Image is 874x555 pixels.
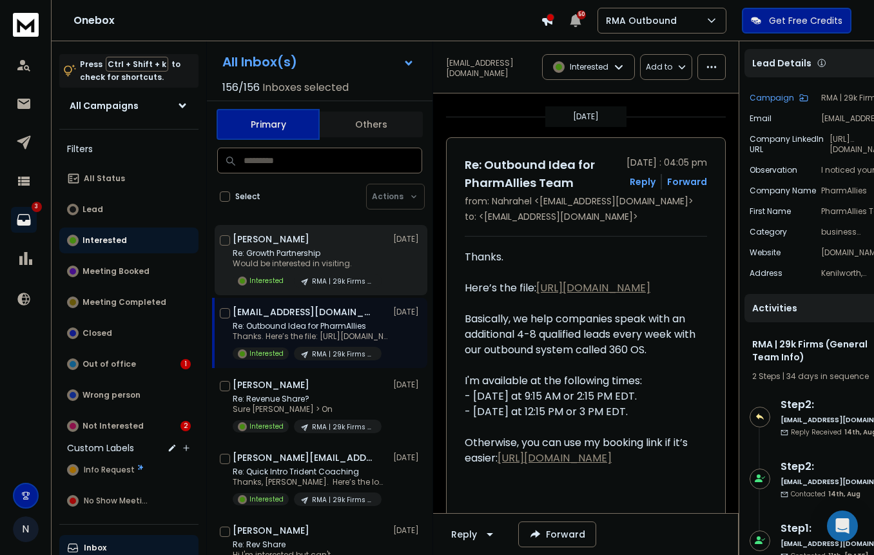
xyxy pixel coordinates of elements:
p: Re: Growth Partnership [233,248,382,258]
p: Website [750,248,781,258]
p: observation [750,165,797,175]
p: Lead Details [752,57,811,70]
p: RMA | 29k Firms (General Team Info) [312,422,374,432]
button: Meeting Booked [59,258,199,284]
p: RMA | 29k Firms (General Team Info) [312,277,374,286]
div: - [DATE] at 9:15 AM or 2:15 PM EDT. [465,389,697,404]
span: 156 / 156 [222,80,260,95]
button: Interested [59,228,199,253]
p: Re: Rev Share [233,540,382,550]
span: Ctrl + Shift + k [106,57,168,72]
p: [DATE] [573,112,599,122]
p: [DATE] : 04:05 pm [626,156,707,169]
p: Out of office [83,359,136,369]
div: Otherwise, you can use my booking link if it’s easier: [465,435,697,466]
p: Thanks, [PERSON_NAME]. Here’s the loom video [233,477,387,487]
p: [DATE] [393,525,422,536]
p: Interested [83,235,127,246]
button: Forward [518,521,596,547]
div: 2 [180,421,191,431]
p: Wrong person [83,390,141,400]
button: Meeting Completed [59,289,199,315]
h1: All Campaigns [70,99,139,112]
button: Reply [630,175,655,188]
div: [DATE][DATE] 3:49 PM < > wrote: [465,512,697,543]
div: Open Intercom Messenger [827,511,858,541]
div: Forward [667,175,707,188]
p: Interested [249,349,284,358]
button: Reply [441,521,508,547]
span: 14th, Aug [828,489,860,499]
h1: Onebox [73,13,541,28]
p: Inbox [84,543,106,553]
p: Interested [570,62,608,72]
h1: [PERSON_NAME] [233,233,309,246]
p: [DATE] [393,380,422,390]
button: N [13,516,39,542]
p: Campaign [750,93,794,103]
h3: Inboxes selected [262,80,349,95]
h1: [PERSON_NAME] [233,378,309,391]
span: 2 Steps [752,371,781,382]
p: All Status [84,173,125,184]
p: [DATE] [393,453,422,463]
a: [URL][DOMAIN_NAME] [536,280,650,295]
button: Get Free Credits [742,8,851,34]
button: No Show Meeting [59,488,199,514]
p: Sure [PERSON_NAME] > On [233,404,382,414]
p: [DATE] [393,234,422,244]
p: Contacted [791,489,860,499]
p: RMA Outbound [606,14,682,27]
p: [EMAIL_ADDRESS][DOMAIN_NAME] [446,58,534,79]
div: I'm available at the following times: [465,373,697,389]
span: 34 days in sequence [786,371,869,382]
button: All Inbox(s) [212,49,425,75]
p: Email [750,113,772,124]
h1: [EMAIL_ADDRESS][DOMAIN_NAME] [233,306,374,318]
p: Re: Outbound Idea for PharmAllies [233,321,387,331]
button: Campaign [750,93,808,103]
p: Closed [83,328,112,338]
button: Not Interested2 [59,413,199,439]
button: Primary [217,109,320,140]
p: Re: Revenue Share? [233,394,382,404]
p: Would be interested in visiting. [233,258,382,269]
p: RMA | 29k Firms (General Team Info) [312,349,374,359]
p: Company LinkedIn URL [750,134,830,155]
img: logo [13,13,39,37]
button: Out of office1 [59,351,199,377]
button: Lead [59,197,199,222]
h3: Filters [59,140,199,158]
span: No Show Meeting [84,496,151,506]
button: Wrong person [59,382,199,408]
button: All Campaigns [59,93,199,119]
h3: Custom Labels [67,442,134,454]
p: Interested [249,422,284,431]
button: All Status [59,166,199,191]
div: Basically, we help companies speak with an additional 4-8 qualified leads every week with our out... [465,311,697,358]
label: Select [235,191,260,202]
h1: All Inbox(s) [222,55,297,68]
p: to: <[EMAIL_ADDRESS][DOMAIN_NAME]> [465,210,707,223]
p: Meeting Completed [83,297,166,307]
p: Not Interested [83,421,144,431]
p: Meeting Booked [83,266,150,277]
h1: Re: Outbound Idea for PharmAllies Team [465,156,619,192]
h1: [PERSON_NAME][EMAIL_ADDRESS][DOMAIN_NAME] [233,451,374,464]
a: 3 [11,207,37,233]
a: [URL][DOMAIN_NAME] [498,451,612,465]
p: Address [750,268,782,278]
p: First Name [750,206,791,217]
span: Info Request [84,465,135,475]
p: Add to [646,62,672,72]
p: Interested [249,494,284,504]
div: Reply [451,528,477,541]
p: Get Free Credits [769,14,842,27]
p: from: Nahrahel <[EMAIL_ADDRESS][DOMAIN_NAME]> [465,195,707,208]
div: Thanks. Here’s the file: [465,249,697,296]
div: - [DATE] at 12:15 PM or 3 PM EDT. [465,404,697,420]
p: Press to check for shortcuts. [80,58,180,84]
